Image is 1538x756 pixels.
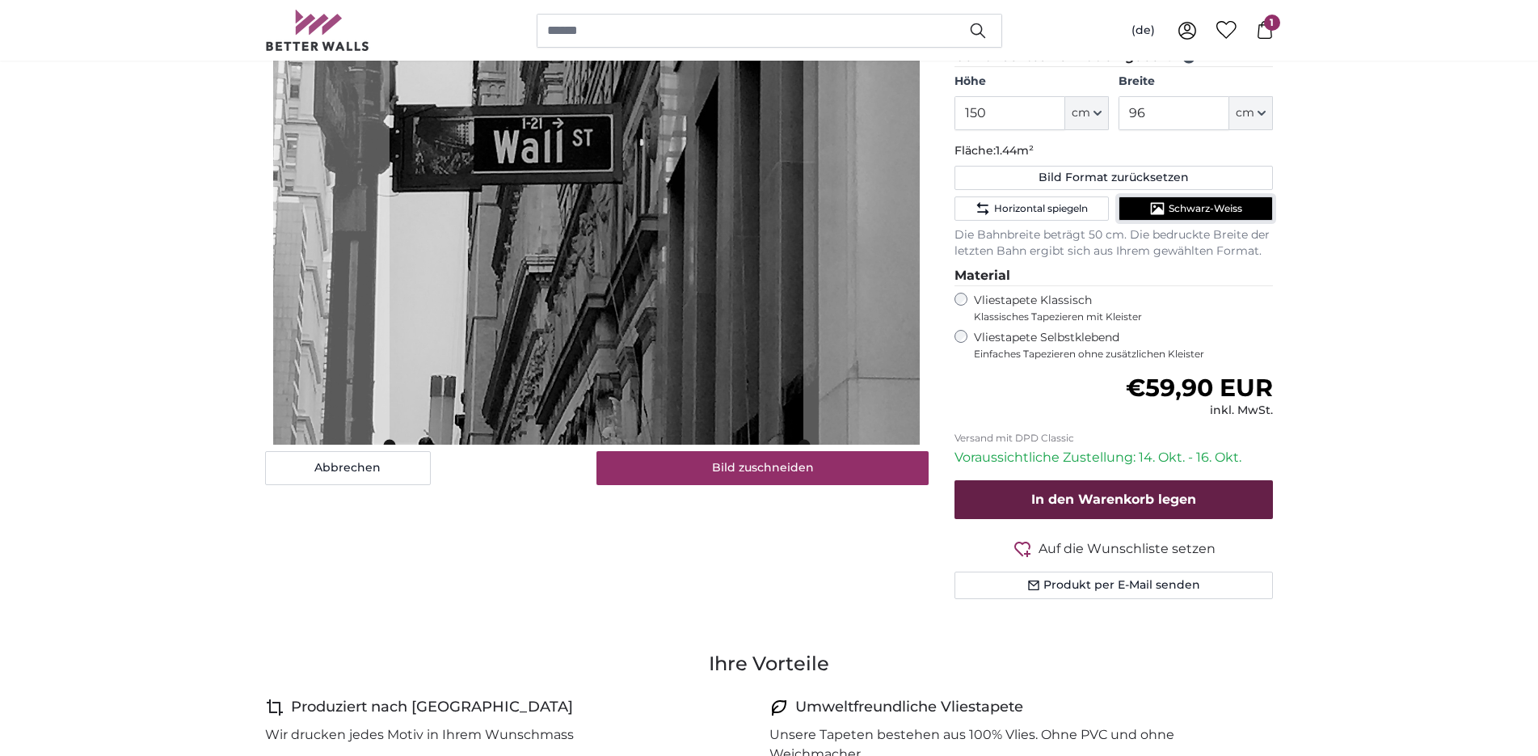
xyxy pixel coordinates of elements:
button: (de) [1119,16,1168,45]
h4: Umweltfreundliche Vliestapete [795,696,1023,719]
p: Versand mit DPD Classic [954,432,1274,445]
label: Vliestapete Klassisch [974,293,1260,323]
span: Klassisches Tapezieren mit Kleister [974,310,1260,323]
span: In den Warenkorb legen [1031,492,1196,507]
span: Einfaches Tapezieren ohne zusätzlichen Kleister [974,348,1274,361]
button: Schwarz-Weiss [1119,196,1273,221]
img: Betterwalls [265,10,370,51]
label: Höhe [954,74,1109,90]
button: Auf die Wunschliste setzen [954,538,1274,559]
div: inkl. MwSt. [1126,403,1273,419]
span: cm [1236,105,1254,121]
span: €59,90 EUR [1126,373,1273,403]
p: Voraussichtliche Zustellung: 14. Okt. - 16. Okt. [954,448,1274,467]
button: Produkt per E-Mail senden [954,572,1274,599]
span: cm [1072,105,1090,121]
legend: Material [954,266,1274,286]
label: Breite [1119,74,1273,90]
button: Horizontal spiegeln [954,196,1109,221]
p: Fläche: [954,143,1274,159]
button: Bild Format zurücksetzen [954,166,1274,190]
label: Vliestapete Selbstklebend [974,330,1274,361]
h4: Produziert nach [GEOGRAPHIC_DATA] [291,696,573,719]
p: Wir drucken jedes Motiv in Ihrem Wunschmass [265,725,574,745]
span: Auf die Wunschliste setzen [1039,539,1216,559]
p: Die Bahnbreite beträgt 50 cm. Die bedruckte Breite der letzten Bahn ergibt sich aus Ihrem gewählt... [954,227,1274,260]
button: cm [1229,96,1273,130]
h3: Ihre Vorteile [265,651,1274,677]
button: cm [1065,96,1109,130]
button: Bild zuschneiden [596,451,929,485]
span: 1 [1264,15,1280,31]
button: In den Warenkorb legen [954,480,1274,519]
button: Abbrechen [265,451,431,485]
span: Schwarz-Weiss [1169,202,1242,215]
span: Horizontal spiegeln [994,202,1088,215]
span: 1.44m² [996,143,1034,158]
